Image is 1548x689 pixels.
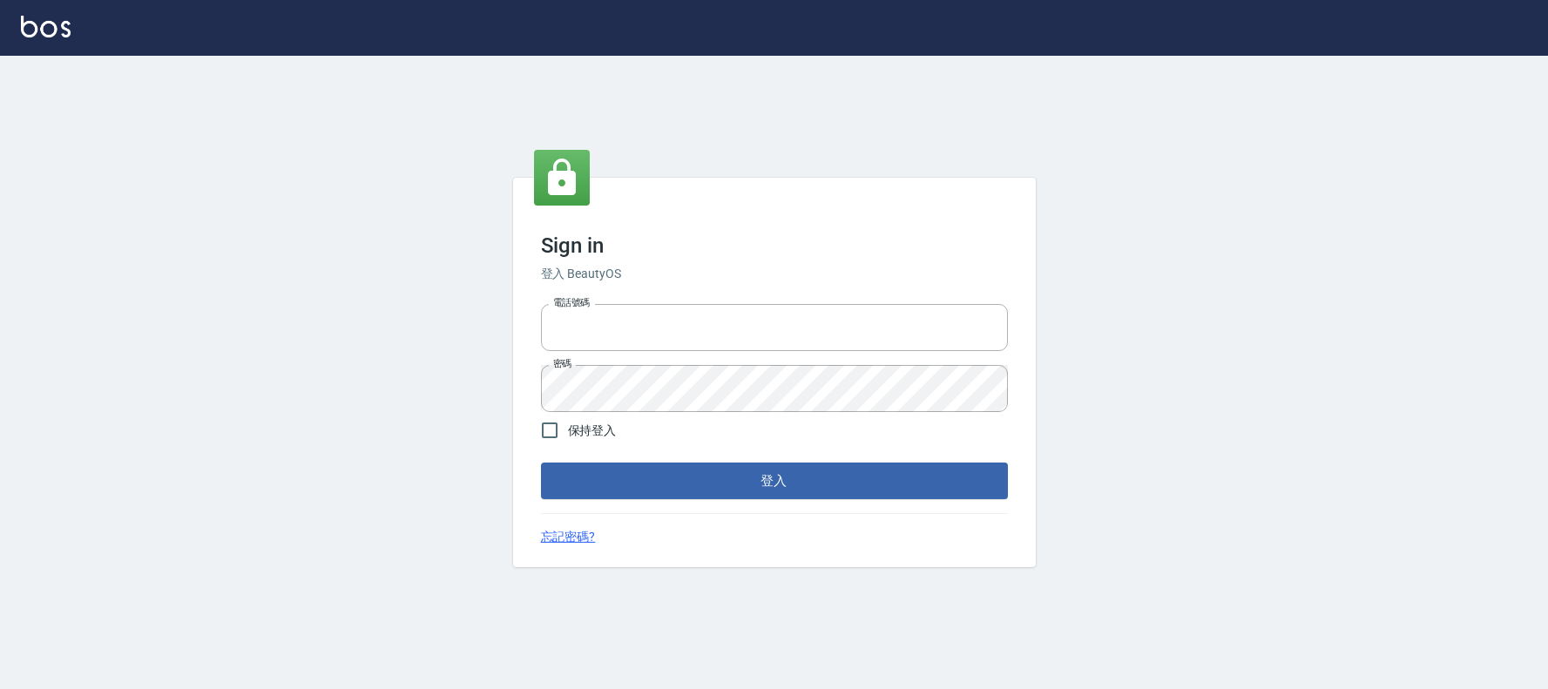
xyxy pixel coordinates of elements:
h6: 登入 BeautyOS [541,265,1008,283]
a: 忘記密碼? [541,528,596,546]
button: 登入 [541,463,1008,499]
img: Logo [21,16,71,37]
label: 電話號碼 [553,296,590,309]
label: 密碼 [553,357,571,370]
span: 保持登入 [568,422,617,440]
h3: Sign in [541,233,1008,258]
